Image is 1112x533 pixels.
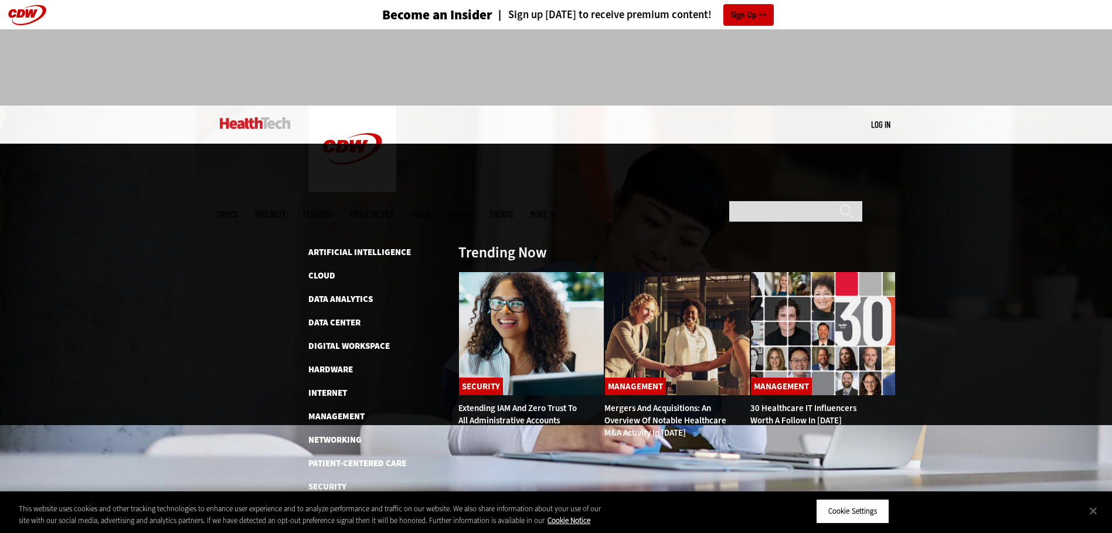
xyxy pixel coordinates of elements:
[750,402,856,426] a: 30 Healthcare IT Influencers Worth a Follow in [DATE]
[750,271,896,396] img: collage of influencers
[751,378,812,395] a: Management
[605,378,666,395] a: Management
[220,117,291,129] img: Home
[459,378,503,395] a: Security
[308,106,396,192] img: Home
[308,434,362,446] a: Networking
[548,515,590,525] a: More information about your privacy
[308,457,406,469] a: Patient-Centered Care
[308,270,335,281] a: Cloud
[604,402,726,439] a: Mergers and Acquisitions: An Overview of Notable Healthcare M&A Activity in [DATE]
[458,402,577,426] a: Extending IAM and Zero Trust to All Administrative Accounts
[308,340,390,352] a: Digital Workspace
[723,4,774,26] a: Sign Up
[816,499,889,524] button: Cookie Settings
[343,41,770,94] iframe: advertisement
[308,293,373,305] a: Data Analytics
[604,271,750,396] img: business leaders shake hands in conference room
[871,119,890,130] a: Log in
[308,410,365,422] a: Management
[458,245,547,260] h3: Trending Now
[19,503,611,526] div: This website uses cookies and other tracking technologies to enhance user experience and to analy...
[492,9,712,21] a: Sign up [DATE] to receive premium content!
[382,8,492,22] h3: Become an Insider
[308,317,361,328] a: Data Center
[458,271,604,396] img: Administrative assistant
[1080,498,1106,524] button: Close
[308,246,411,258] a: Artificial Intelligence
[871,118,890,131] div: User menu
[308,364,353,375] a: Hardware
[308,481,346,493] a: Security
[338,8,492,22] a: Become an Insider
[308,387,347,399] a: Internet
